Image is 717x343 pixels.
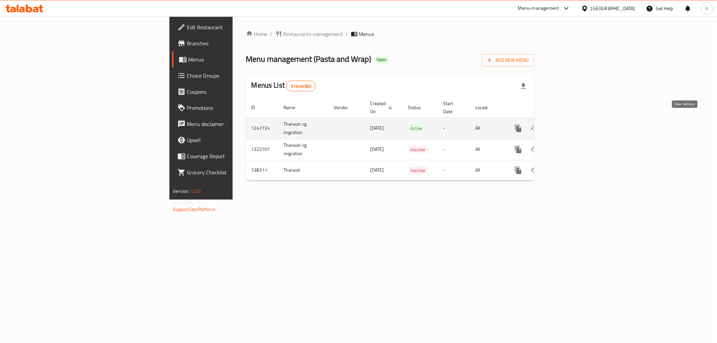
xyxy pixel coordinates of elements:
button: more [510,120,526,136]
div: Inactive [408,145,428,154]
td: All [470,139,505,160]
span: Vendor [334,103,357,112]
td: Tharwat-cg migration [278,118,329,139]
span: Created On [370,99,395,116]
a: Promotions [172,100,289,116]
nav: breadcrumb [246,30,534,38]
a: Menu disclaimer [172,116,289,132]
span: Menu management ( Pasta and Wrap ) [246,51,371,67]
div: Total records count [286,81,316,91]
span: Menus [188,55,284,63]
span: Locale [476,103,497,112]
td: All [470,118,505,139]
span: 3 record(s) [287,83,315,89]
span: Branches [187,39,284,47]
a: Restaurants management [275,30,343,38]
span: [DATE] [370,124,384,132]
a: Grocery Checklist [172,164,289,180]
span: Active [408,125,425,132]
span: [DATE] [370,145,384,154]
th: Actions [505,97,580,118]
span: Promotions [187,104,284,112]
span: [DATE] [370,166,384,174]
span: Status [408,103,430,112]
span: Menus [359,30,374,38]
a: Coupons [172,84,289,100]
button: more [510,162,526,178]
a: Menus [172,51,289,68]
span: Restaurants management [283,30,343,38]
span: Add New Menu [487,56,529,65]
a: Upsell [172,132,289,148]
span: Start Date [443,99,462,116]
a: Edit Restaurant [172,19,289,35]
button: Change Status [526,162,543,178]
span: 1.0.0 [190,187,201,196]
span: Choice Groups [187,72,284,80]
td: Tharwat [278,160,329,180]
span: Get support on: [173,198,204,207]
td: - [438,139,470,160]
span: Upsell [187,136,284,144]
td: - [438,118,470,139]
a: Support.OpsPlatform [173,205,215,214]
table: enhanced table [246,97,580,181]
button: more [510,141,526,158]
a: Coverage Report [172,148,289,164]
span: Inactive [408,167,428,174]
span: Coverage Report [187,152,284,160]
span: Name [284,103,304,112]
button: Add New Menu [482,54,534,67]
span: Edit Restaurant [187,23,284,31]
span: Inactive [408,146,428,154]
li: / [346,30,348,38]
span: Menu disclaimer [187,120,284,128]
span: Version: [173,187,189,196]
td: Tharwat-cg migration [278,139,329,160]
button: Change Status [526,120,543,136]
h2: Menus List [251,80,316,91]
span: ID [251,103,264,112]
td: All [470,160,505,180]
span: Coupons [187,88,284,96]
span: Open [374,57,390,62]
div: Open [374,56,390,64]
button: Change Status [526,141,543,158]
a: Choice Groups [172,68,289,84]
div: Export file [515,78,531,94]
a: Branches [172,35,289,51]
div: [GEOGRAPHIC_DATA] [591,5,635,12]
span: h [706,5,708,12]
div: Active [408,124,425,132]
span: Grocery Checklist [187,168,284,176]
div: Menu-management [518,4,559,12]
td: - [438,160,470,180]
div: Inactive [408,166,428,174]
